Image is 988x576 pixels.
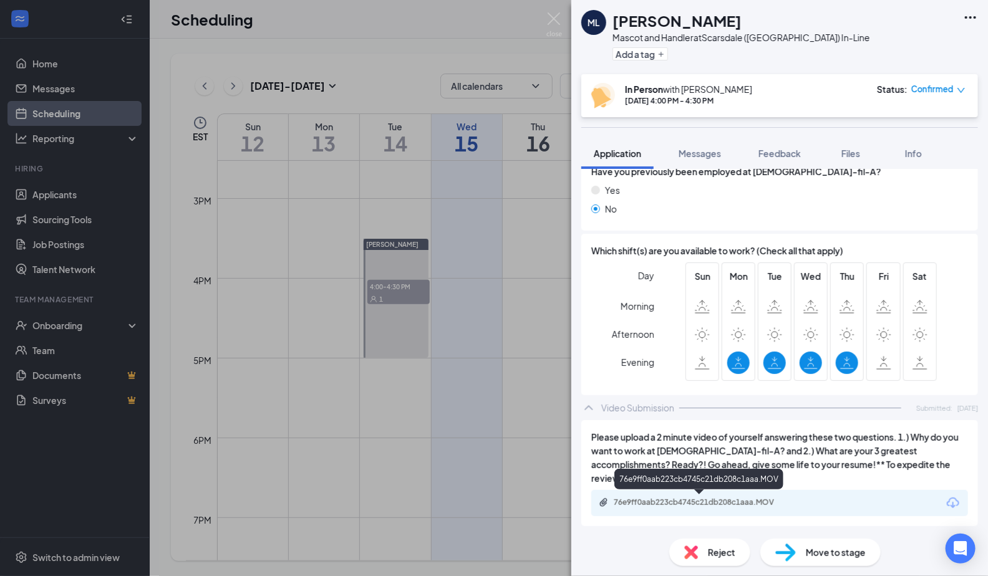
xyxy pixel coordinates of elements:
span: Move to stage [806,545,866,559]
span: Fri [873,269,895,283]
svg: ChevronUp [581,400,596,415]
span: Sat [909,269,931,283]
span: Evening [621,351,654,373]
span: Mon [727,269,750,283]
div: 76e9ff0aab223cb4745c21db208c1aaa.MOV [614,469,783,489]
span: Thu [836,269,858,283]
div: Video Submission [601,401,674,414]
span: Tue [763,269,786,283]
span: Morning [621,295,654,317]
span: Confirmed [911,83,954,95]
svg: Paperclip [599,497,609,507]
div: ML [588,16,600,29]
span: Please upload a 2 minute video of yourself answering these two questions. 1.) Why do you want to ... [591,430,968,485]
svg: Download [946,496,961,511]
span: Wed [800,269,822,283]
div: Status : [877,83,908,95]
span: Files [841,148,860,159]
b: In Person [625,84,663,95]
div: [DATE] 4:00 PM - 4:30 PM [625,95,752,106]
div: with [PERSON_NAME] [625,83,752,95]
span: No [605,202,617,216]
a: Paperclip76e9ff0aab223cb4745c21db208c1aaa.MOV [599,497,801,509]
span: Reject [708,545,735,559]
div: Open Intercom Messenger [946,534,976,564]
span: Application [594,148,641,159]
svg: Ellipses [963,10,978,25]
span: Submitted: [916,403,952,413]
span: down [957,86,966,95]
span: [DATE] [957,403,978,413]
span: Day [638,269,654,282]
span: Yes [605,183,620,197]
span: Have you previously been employed at [DEMOGRAPHIC_DATA]-fil-A? [591,165,881,178]
h1: [PERSON_NAME] [613,10,742,31]
svg: Plus [657,50,665,58]
span: Messages [679,148,721,159]
button: PlusAdd a tag [613,47,668,60]
div: 76e9ff0aab223cb4745c21db208c1aaa.MOV [614,497,788,507]
span: Sun [691,269,714,283]
span: Afternoon [612,323,654,345]
span: Info [905,148,922,159]
span: Which shift(s) are you available to work? (Check all that apply) [591,244,843,257]
div: Mascot and Handler at Scarsdale ([GEOGRAPHIC_DATA]) In-Line [613,31,870,44]
span: Feedback [758,148,801,159]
